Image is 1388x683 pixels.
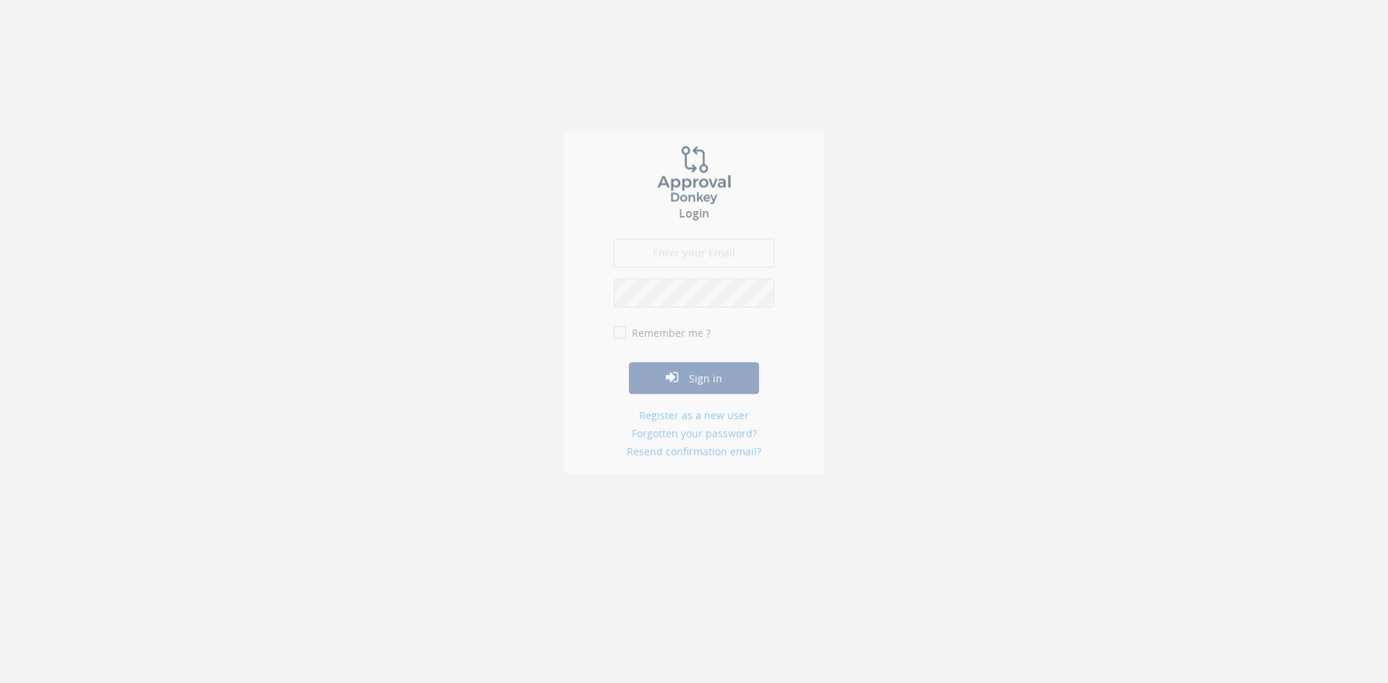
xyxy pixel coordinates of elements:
[614,452,774,466] a: Resend confirmation email?
[614,416,774,430] a: Register as a new user
[564,215,824,228] h3: Login
[628,333,711,348] label: Remember me ?
[629,369,759,401] button: Sign in
[614,246,774,275] input: Enter your Email
[614,434,774,448] a: Forgotten your password?
[640,153,748,211] img: logo.png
